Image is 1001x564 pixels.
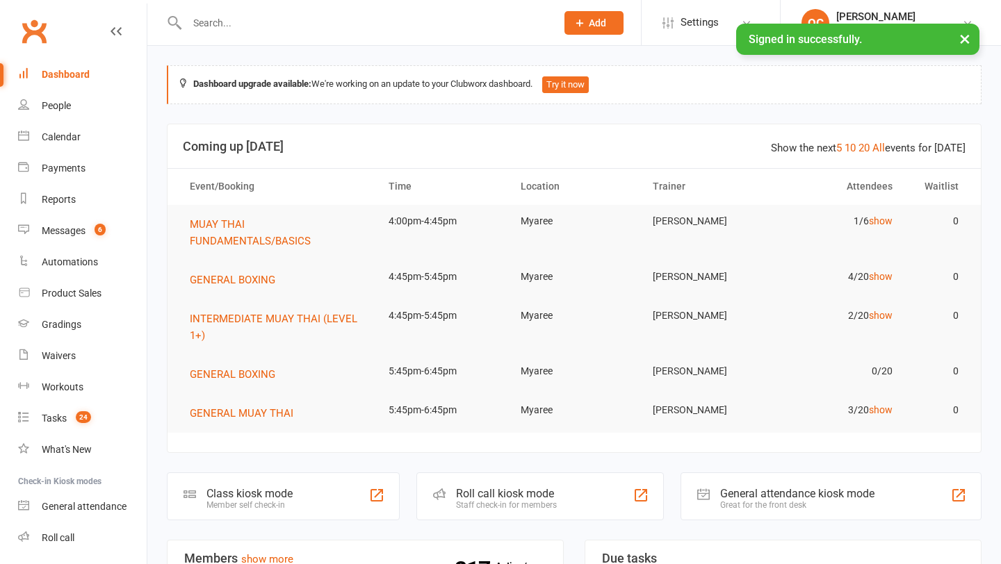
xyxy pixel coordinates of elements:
[905,299,971,332] td: 0
[589,17,606,28] span: Add
[720,500,874,510] div: Great for the front desk
[508,205,640,238] td: Myaree
[18,340,147,372] a: Waivers
[542,76,589,93] button: Try it now
[869,215,893,226] a: show
[640,355,772,388] td: [PERSON_NAME]
[95,224,106,235] span: 6
[18,491,147,522] a: General attendance kiosk mode
[42,69,90,80] div: Dashboard
[18,247,147,278] a: Automations
[772,205,904,238] td: 1/6
[18,372,147,403] a: Workouts
[42,444,92,455] div: What's New
[508,394,640,426] td: Myaree
[640,394,772,426] td: [PERSON_NAME]
[376,394,508,426] td: 5:45pm-6:45pm
[190,366,285,383] button: GENERAL BOXING
[42,100,71,111] div: People
[836,23,962,35] div: Champions [PERSON_NAME]
[640,299,772,332] td: [PERSON_NAME]
[905,169,971,204] th: Waitlist
[42,350,76,361] div: Waivers
[18,434,147,465] a: What's New
[640,205,772,238] td: [PERSON_NAME]
[42,225,86,236] div: Messages
[18,278,147,309] a: Product Sales
[18,90,147,122] a: People
[190,218,311,247] span: MUAY THAI FUNDAMENTALS/BASICS
[869,310,893,321] a: show
[640,260,772,293] td: [PERSON_NAME]
[42,131,81,142] div: Calendar
[872,142,885,154] a: All
[18,184,147,215] a: Reports
[771,140,966,156] div: Show the next events for [DATE]
[905,205,971,238] td: 0
[183,13,546,33] input: Search...
[18,522,147,554] a: Roll call
[190,310,364,344] button: INTERMEDIATE MUAY THAI (LEVEL 1+)
[772,355,904,388] td: 0/20
[905,394,971,426] td: 0
[376,355,508,388] td: 5:45pm-6:45pm
[18,309,147,340] a: Gradings
[681,7,719,38] span: Settings
[42,319,81,330] div: Gradings
[869,404,893,415] a: show
[376,169,508,204] th: Time
[508,355,640,388] td: Myaree
[190,407,293,420] span: GENERAL MUAY THAI
[177,169,376,204] th: Event/Booking
[836,142,842,154] a: 5
[190,405,303,422] button: GENERAL MUAY THAI
[640,169,772,204] th: Trainer
[190,313,357,342] span: INTERMEDIATE MUAY THAI (LEVEL 1+)
[720,487,874,500] div: General attendance kiosk mode
[42,413,67,424] div: Tasks
[845,142,856,154] a: 10
[772,394,904,426] td: 3/20
[18,215,147,247] a: Messages 6
[952,24,977,53] button: ×
[167,65,982,104] div: We're working on an update to your Clubworx dashboard.
[836,10,962,23] div: [PERSON_NAME]
[206,487,293,500] div: Class kiosk mode
[858,142,870,154] a: 20
[772,260,904,293] td: 4/20
[508,299,640,332] td: Myaree
[376,260,508,293] td: 4:45pm-5:45pm
[190,216,364,249] button: MUAY THAI FUNDAMENTALS/BASICS
[905,260,971,293] td: 0
[18,403,147,434] a: Tasks 24
[42,501,127,512] div: General attendance
[564,11,624,35] button: Add
[206,500,293,510] div: Member self check-in
[42,256,98,267] div: Automations
[190,274,275,286] span: GENERAL BOXING
[42,194,76,205] div: Reports
[18,153,147,184] a: Payments
[456,487,557,500] div: Roll call kiosk mode
[376,205,508,238] td: 4:00pm-4:45pm
[42,163,86,174] div: Payments
[376,299,508,332] td: 4:45pm-5:45pm
[190,272,285,288] button: GENERAL BOXING
[183,140,966,154] h3: Coming up [DATE]
[190,368,275,381] span: GENERAL BOXING
[508,169,640,204] th: Location
[456,500,557,510] div: Staff check-in for members
[905,355,971,388] td: 0
[42,288,101,299] div: Product Sales
[18,59,147,90] a: Dashboard
[193,78,311,89] strong: Dashboard upgrade available:
[772,299,904,332] td: 2/20
[18,122,147,153] a: Calendar
[42,532,74,543] div: Roll call
[17,14,51,49] a: Clubworx
[801,9,829,37] div: OC
[749,33,862,46] span: Signed in successfully.
[772,169,904,204] th: Attendees
[508,260,640,293] td: Myaree
[869,271,893,282] a: show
